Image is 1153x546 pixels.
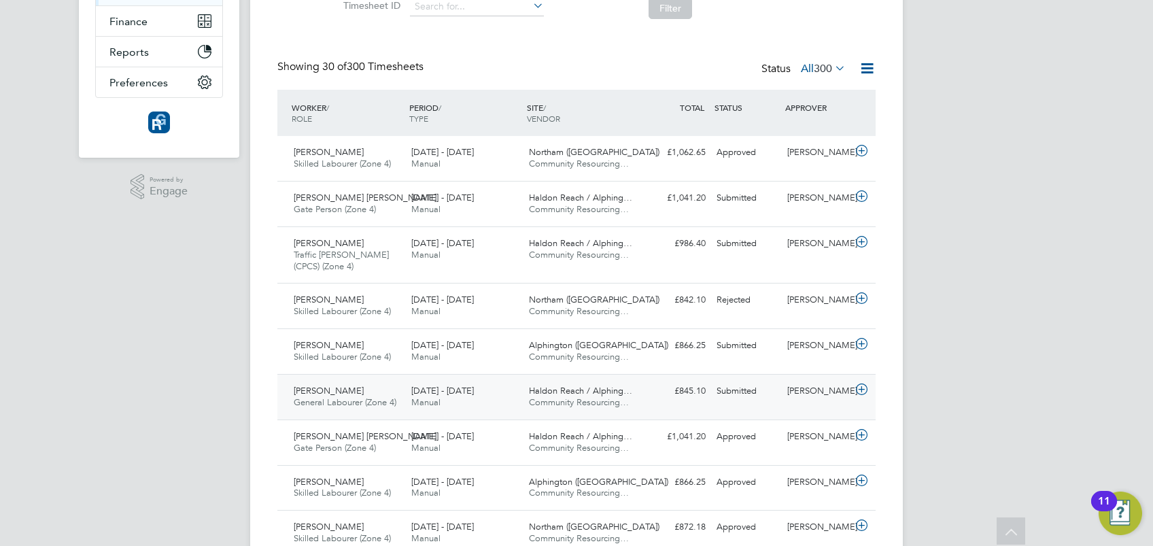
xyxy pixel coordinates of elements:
span: Manual [411,532,441,544]
span: Haldon Reach / Alphing… [529,192,632,203]
span: Community Resourcing… [529,203,629,215]
label: All [801,62,846,75]
span: Powered by [150,174,188,186]
span: / [543,102,546,113]
div: [PERSON_NAME] [782,380,853,403]
span: [PERSON_NAME] [PERSON_NAME] [294,430,436,442]
div: £1,041.20 [640,426,711,448]
div: [PERSON_NAME] [782,426,853,448]
span: Community Resourcing… [529,351,629,362]
div: £842.10 [640,289,711,311]
div: [PERSON_NAME] [782,516,853,539]
span: [PERSON_NAME] [294,294,364,305]
span: Skilled Labourer (Zone 4) [294,158,391,169]
span: [DATE] - [DATE] [411,146,474,158]
div: [PERSON_NAME] [782,471,853,494]
div: Approved [711,426,782,448]
span: 300 [814,62,832,75]
span: Northam ([GEOGRAPHIC_DATA]) [529,521,659,532]
div: £1,041.20 [640,187,711,209]
span: Northam ([GEOGRAPHIC_DATA]) [529,294,659,305]
span: Community Resourcing… [529,305,629,317]
div: Submitted [711,233,782,255]
span: Community Resourcing… [529,442,629,454]
span: Preferences [109,76,168,89]
div: Submitted [711,380,782,403]
span: [PERSON_NAME] [PERSON_NAME] [294,192,436,203]
span: Reports [109,46,149,58]
div: 11 [1098,501,1110,519]
span: Skilled Labourer (Zone 4) [294,305,391,317]
button: Reports [96,37,222,67]
span: [PERSON_NAME] [294,476,364,488]
span: Engage [150,186,188,197]
span: Haldon Reach / Alphing… [529,430,632,442]
span: [PERSON_NAME] [294,146,364,158]
span: [PERSON_NAME] [294,521,364,532]
div: [PERSON_NAME] [782,187,853,209]
div: Approved [711,141,782,164]
span: Manual [411,249,441,260]
span: Haldon Reach / Alphing… [529,385,632,396]
div: APPROVER [782,95,853,120]
div: [PERSON_NAME] [782,141,853,164]
span: Traffic [PERSON_NAME] (CPCS) (Zone 4) [294,249,389,272]
span: Northam ([GEOGRAPHIC_DATA]) [529,146,659,158]
div: £986.40 [640,233,711,255]
span: Skilled Labourer (Zone 4) [294,532,391,544]
span: [DATE] - [DATE] [411,430,474,442]
div: WORKER [288,95,406,131]
span: TOTAL [680,102,704,113]
div: £866.25 [640,335,711,357]
div: £845.10 [640,380,711,403]
span: 300 Timesheets [322,60,424,73]
span: Community Resourcing… [529,158,629,169]
span: Finance [109,15,148,28]
span: Gate Person (Zone 4) [294,442,376,454]
span: Community Resourcing… [529,487,629,498]
span: [DATE] - [DATE] [411,385,474,396]
div: Approved [711,471,782,494]
span: Manual [411,158,441,169]
span: [DATE] - [DATE] [411,521,474,532]
span: / [438,102,441,113]
button: Open Resource Center, 11 new notifications [1099,492,1142,535]
span: [DATE] - [DATE] [411,192,474,203]
span: / [326,102,329,113]
div: PERIOD [406,95,523,131]
span: Skilled Labourer (Zone 4) [294,351,391,362]
span: Haldon Reach / Alphing… [529,237,632,249]
span: Alphington ([GEOGRAPHIC_DATA]) [529,476,668,488]
span: ROLE [292,113,312,124]
span: General Labourer (Zone 4) [294,396,396,408]
span: VENDOR [527,113,560,124]
div: Submitted [711,335,782,357]
div: SITE [523,95,641,131]
button: Finance [96,6,222,36]
div: [PERSON_NAME] [782,289,853,311]
span: Skilled Labourer (Zone 4) [294,487,391,498]
span: [PERSON_NAME] [294,339,364,351]
span: Manual [411,203,441,215]
span: Gate Person (Zone 4) [294,203,376,215]
button: Preferences [96,67,222,97]
img: resourcinggroup-logo-retina.png [148,112,170,133]
span: Manual [411,487,441,498]
a: Powered byEngage [131,174,188,200]
span: Community Resourcing… [529,396,629,408]
div: Submitted [711,187,782,209]
div: [PERSON_NAME] [782,335,853,357]
a: Go to home page [95,112,223,133]
div: £872.18 [640,516,711,539]
span: [DATE] - [DATE] [411,339,474,351]
span: TYPE [409,113,428,124]
div: STATUS [711,95,782,120]
span: 30 of [322,60,347,73]
span: Manual [411,442,441,454]
span: [DATE] - [DATE] [411,476,474,488]
div: £1,062.65 [640,141,711,164]
div: Approved [711,516,782,539]
span: [DATE] - [DATE] [411,237,474,249]
span: Community Resourcing… [529,249,629,260]
span: [PERSON_NAME] [294,237,364,249]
